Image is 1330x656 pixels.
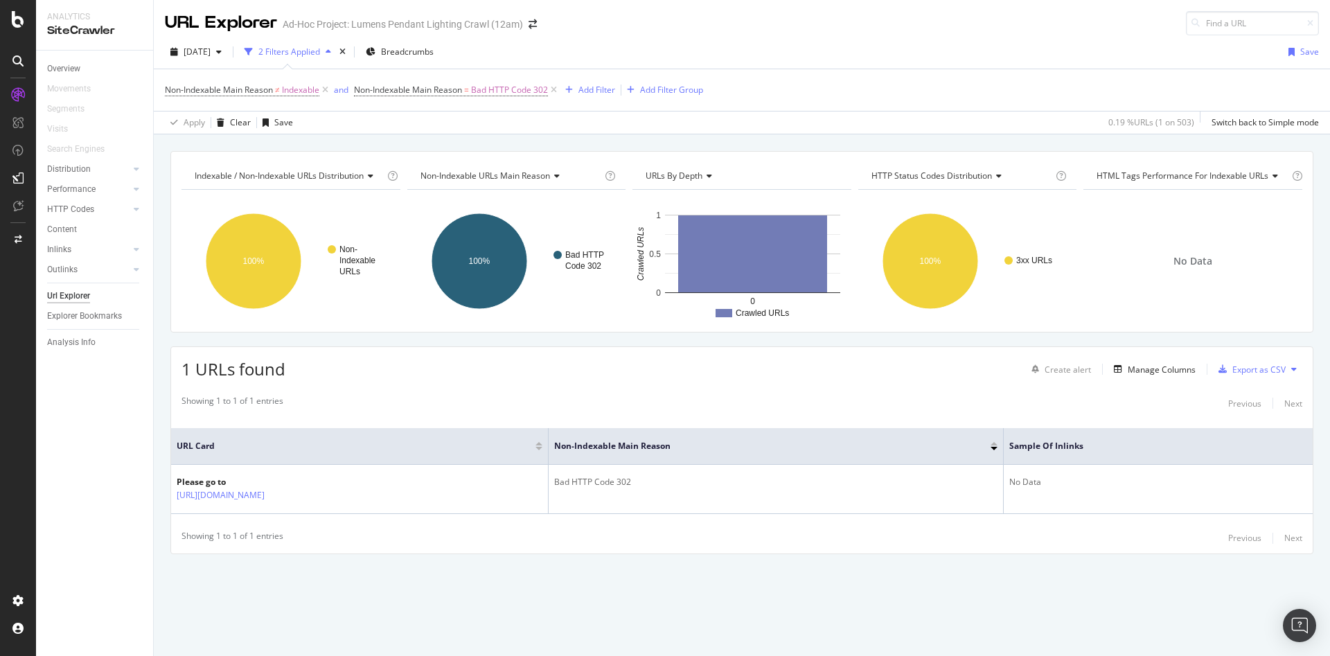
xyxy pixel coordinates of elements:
[282,80,319,100] span: Indexable
[420,170,550,181] span: Non-Indexable URLs Main Reason
[640,84,703,96] div: Add Filter Group
[339,245,357,254] text: Non-
[47,62,80,76] div: Overview
[632,201,851,321] div: A chart.
[1228,532,1261,544] div: Previous
[165,41,227,63] button: [DATE]
[354,84,462,96] span: Non-Indexable Main Reason
[1228,395,1261,411] button: Previous
[646,170,702,181] span: URLs by Depth
[243,256,265,266] text: 100%
[471,80,548,100] span: Bad HTTP Code 302
[258,46,320,57] div: 2 Filters Applied
[1284,398,1302,409] div: Next
[177,488,265,502] a: [URL][DOMAIN_NAME]
[1284,530,1302,547] button: Next
[239,41,337,63] button: 2 Filters Applied
[869,165,1054,187] h4: HTTP Status Codes Distribution
[47,23,142,39] div: SiteCrawler
[339,267,360,276] text: URLs
[181,395,283,411] div: Showing 1 to 1 of 1 entries
[181,201,400,321] svg: A chart.
[274,116,293,128] div: Save
[47,122,68,136] div: Visits
[1283,609,1316,642] div: Open Intercom Messenger
[565,261,601,271] text: Code 302
[334,83,348,96] button: and
[47,222,143,237] a: Content
[560,82,615,98] button: Add Filter
[47,102,85,116] div: Segments
[657,211,662,220] text: 1
[47,222,77,237] div: Content
[464,84,469,96] span: =
[47,202,130,217] a: HTTP Codes
[381,46,434,57] span: Breadcrumbs
[47,242,130,257] a: Inlinks
[1045,364,1091,375] div: Create alert
[192,165,384,187] h4: Indexable / Non-Indexable URLs Distribution
[47,289,90,303] div: Url Explorer
[407,201,626,321] div: A chart.
[195,170,364,181] span: Indexable / Non-Indexable URLs distribution
[736,308,789,318] text: Crawled URLs
[1094,165,1289,187] h4: HTML Tags Performance for Indexable URLs
[337,45,348,59] div: times
[1228,530,1261,547] button: Previous
[621,82,703,98] button: Add Filter Group
[1108,361,1196,378] button: Manage Columns
[468,256,490,266] text: 100%
[858,201,1077,321] svg: A chart.
[47,142,105,157] div: Search Engines
[181,357,285,380] span: 1 URLs found
[184,116,205,128] div: Apply
[578,84,615,96] div: Add Filter
[47,335,143,350] a: Analysis Info
[1009,476,1307,488] div: No Data
[650,249,662,259] text: 0.5
[47,242,71,257] div: Inlinks
[565,250,604,260] text: Bad HTTP
[1283,41,1319,63] button: Save
[165,84,273,96] span: Non-Indexable Main Reason
[750,296,755,306] text: 0
[47,142,118,157] a: Search Engines
[47,182,130,197] a: Performance
[1108,116,1194,128] div: 0.19 % URLs ( 1 on 503 )
[1212,116,1319,128] div: Switch back to Simple mode
[47,162,91,177] div: Distribution
[47,309,143,323] a: Explorer Bookmarks
[47,309,122,323] div: Explorer Bookmarks
[1284,395,1302,411] button: Next
[636,227,646,281] text: Crawled URLs
[871,170,992,181] span: HTTP Status Codes Distribution
[919,256,941,266] text: 100%
[47,11,142,23] div: Analytics
[1206,112,1319,134] button: Switch back to Simple mode
[47,335,96,350] div: Analysis Info
[283,17,523,31] div: Ad-Hoc Project: Lumens Pendant Lighting Crawl (12am)
[211,112,251,134] button: Clear
[1228,398,1261,409] div: Previous
[334,84,348,96] div: and
[360,41,439,63] button: Breadcrumbs
[177,440,532,452] span: URL Card
[47,263,78,277] div: Outlinks
[657,288,662,298] text: 0
[257,112,293,134] button: Save
[529,19,537,29] div: arrow-right-arrow-left
[47,202,94,217] div: HTTP Codes
[47,102,98,116] a: Segments
[230,116,251,128] div: Clear
[1016,256,1052,265] text: 3xx URLs
[418,165,603,187] h4: Non-Indexable URLs Main Reason
[554,440,969,452] span: Non-Indexable Main Reason
[47,82,91,96] div: Movements
[1128,364,1196,375] div: Manage Columns
[47,162,130,177] a: Distribution
[1173,254,1212,268] span: No Data
[1026,358,1091,380] button: Create alert
[554,476,997,488] div: Bad HTTP Code 302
